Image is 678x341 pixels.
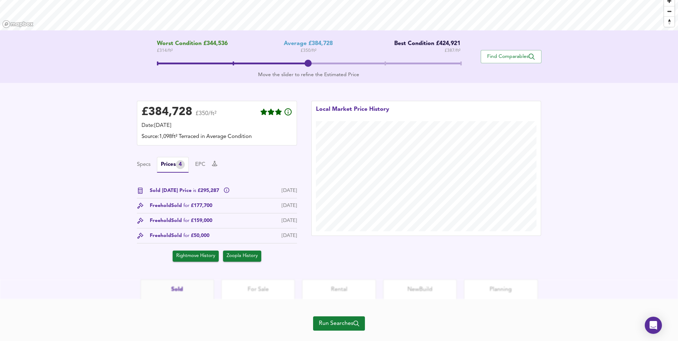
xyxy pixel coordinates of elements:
span: Run Searches [319,318,359,328]
span: £ 314 / ft² [157,47,228,54]
button: Rightmove History [173,251,219,262]
span: Sold [DATE] Price £295,287 [150,187,221,194]
span: Reset bearing to north [664,17,674,27]
span: £350/ft² [196,111,217,121]
button: Reset bearing to north [664,16,674,27]
div: [DATE] [282,187,297,194]
span: Zoopla History [227,252,258,260]
div: [DATE] [282,217,297,224]
button: EPC [195,161,206,169]
div: Open Intercom Messenger [645,317,662,334]
button: Run Searches [313,316,365,331]
div: 4 [176,160,185,169]
div: [DATE] [282,202,297,209]
button: Zoopla History [223,251,261,262]
span: for [183,233,189,238]
div: Source: 1,098ft² Terraced in Average Condition [142,133,292,141]
span: £ 387 / ft² [445,47,460,54]
div: [DATE] [282,232,297,239]
span: Worst Condition £344,536 [157,40,228,47]
div: Date: [DATE] [142,122,292,130]
button: Specs [137,161,150,169]
div: Move the slider to refine the Estimated Price [157,71,460,78]
div: Average £384,728 [284,40,333,47]
button: Find Comparables [481,50,541,63]
span: Sold £50,000 [171,232,209,239]
div: Best Condition £424,921 [389,40,460,47]
span: Sold £159,000 [171,217,212,224]
span: for [183,218,189,223]
button: Prices4 [157,157,189,173]
span: Sold £177,700 [171,202,212,209]
div: Freehold [150,217,212,224]
span: Rightmove History [176,252,215,260]
div: £ 384,728 [142,107,192,118]
span: is [193,188,196,193]
span: Find Comparables [485,53,538,60]
div: Local Market Price History [316,105,389,121]
div: Freehold [150,232,209,239]
span: for [183,203,189,208]
div: Prices [161,160,185,169]
span: £ 350 / ft² [301,47,316,54]
div: Freehold [150,202,212,209]
button: Zoom out [664,6,674,16]
a: Mapbox homepage [2,20,34,28]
